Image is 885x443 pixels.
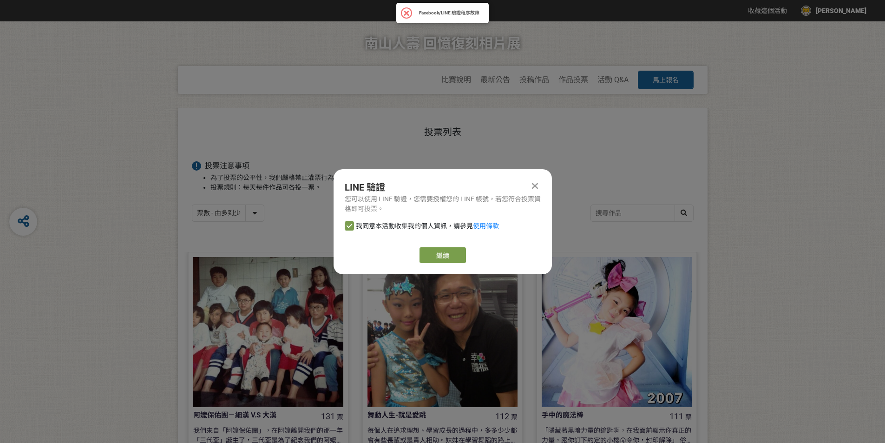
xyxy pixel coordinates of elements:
[542,410,662,421] div: 手中的魔法棒
[420,247,466,263] a: 繼續
[193,410,313,421] div: 阿嬤保佑團－細漢 V.S 大漢
[205,161,249,170] span: 投票注意事項
[192,126,694,138] h1: 投票列表
[480,75,510,84] a: 最新公告
[473,222,499,230] a: 使用條款
[519,75,549,84] a: 投稿作品
[210,173,694,183] li: 為了投票的公平性，我們嚴格禁止灌票行為，所有投票者皆需經過 LINE 登入認證。
[345,194,541,214] div: 您可以使用 LINE 驗證，您需要授權您的 LINE 帳號，若您符合投票資格即可投票。
[367,410,487,421] div: 舞動人生-就是愛跳
[653,76,679,84] span: 馬上報名
[321,411,335,421] span: 131
[495,411,509,421] span: 112
[558,75,588,84] a: 作品投票
[356,221,499,231] span: 我同意本活動收集我的個人資訊，請參見
[748,7,787,14] span: 收藏這個活動
[337,413,343,421] span: 票
[345,180,541,194] div: LINE 驗證
[591,205,693,221] input: 搜尋作品
[638,71,694,89] button: 馬上報名
[364,21,521,66] h1: 南山人壽 回憶復刻相片展
[685,413,692,421] span: 票
[511,413,518,421] span: 票
[441,75,471,84] a: 比賽說明
[210,183,694,192] li: 投票規則：每天每件作品可各投一票。
[669,411,683,421] span: 111
[597,75,629,84] a: 活動 Q&A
